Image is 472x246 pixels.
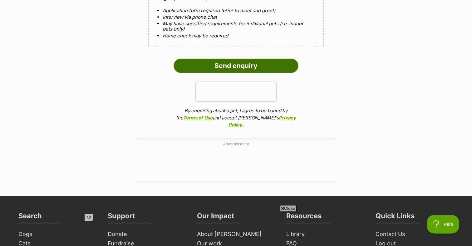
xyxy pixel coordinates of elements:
[85,214,93,221] span: AD
[163,8,309,13] li: Application form required (prior to meet and greet)
[196,82,276,101] iframe: reCAPTCHA
[163,14,309,20] li: Interview via phone chat
[373,229,456,239] a: Contact Us
[427,215,460,234] iframe: Help Scout Beacon - Open
[280,205,297,211] span: Close
[229,115,296,128] a: Privacy Policy.
[163,21,309,32] li: May have specified requirements for individual pets (i.e. indoor pets only)
[16,229,99,239] a: Dogs
[18,211,42,224] h3: Search
[376,211,415,224] h3: Quick Links
[163,33,309,38] li: Home check may be required
[136,138,336,183] div: Advertisement
[174,107,298,128] p: By enquiring about a pet, I agree to be bound by the and accept [PERSON_NAME]'s
[183,115,212,121] a: Terms of Use
[174,59,298,73] input: Send enquiry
